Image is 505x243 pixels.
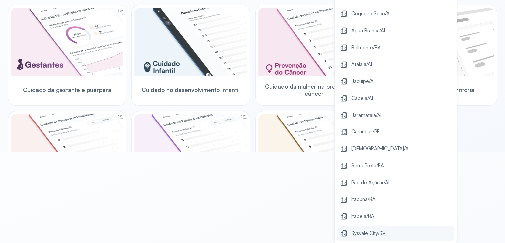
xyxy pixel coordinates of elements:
span: Belmonte/BA [351,43,381,52]
span: Capela/AL [351,94,374,103]
span: Jacuípe/AL [351,77,376,86]
span: Água Branca/AL [351,26,386,35]
span: Cuidado da mulher na prevenção do câncer [258,83,371,97]
img: child-development.png [134,8,247,76]
span: Serra Preta/BA [351,161,384,170]
span: Sysvale City/SV [351,229,386,238]
span: Cuidado da gestante e puérpera [23,86,111,93]
span: Itabuna/BA [351,195,376,204]
img: diabetics.png [134,114,247,182]
img: woman-cancer-prevention-care.png [258,8,371,76]
span: Itabela/BA [351,212,374,221]
span: Cuidado no desenvolvimento infantil [142,86,240,93]
span: Atalaia/AL [351,60,373,69]
span: [DEMOGRAPHIC_DATA]/AL [351,144,411,153]
img: elderly.png [258,114,371,182]
span: Coqueiro Seco/AL [351,9,392,18]
span: Pão de Açúcar/AL [351,178,391,187]
span: Jaramataia/AL [351,111,383,120]
span: Caraúbas/PB [351,127,380,136]
img: pregnants.png [11,8,123,76]
img: hypertension.png [11,114,123,182]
